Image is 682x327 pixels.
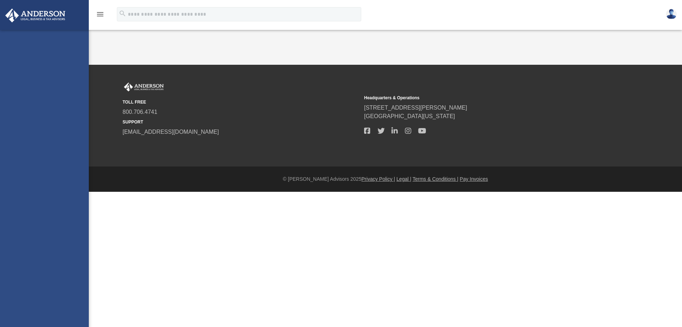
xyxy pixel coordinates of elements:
a: [EMAIL_ADDRESS][DOMAIN_NAME] [123,129,219,135]
img: Anderson Advisors Platinum Portal [123,83,165,92]
small: SUPPORT [123,119,359,125]
small: Headquarters & Operations [364,95,601,101]
a: menu [96,14,104,19]
a: Terms & Conditions | [413,176,459,182]
small: TOLL FREE [123,99,359,105]
a: Legal | [396,176,411,182]
a: [GEOGRAPHIC_DATA][US_STATE] [364,113,455,119]
a: Privacy Policy | [362,176,395,182]
a: [STREET_ADDRESS][PERSON_NAME] [364,105,467,111]
i: search [119,10,126,17]
a: Pay Invoices [460,176,488,182]
a: 800.706.4741 [123,109,157,115]
div: © [PERSON_NAME] Advisors 2025 [89,175,682,183]
img: User Pic [666,9,677,19]
i: menu [96,10,104,19]
img: Anderson Advisors Platinum Portal [3,9,67,22]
